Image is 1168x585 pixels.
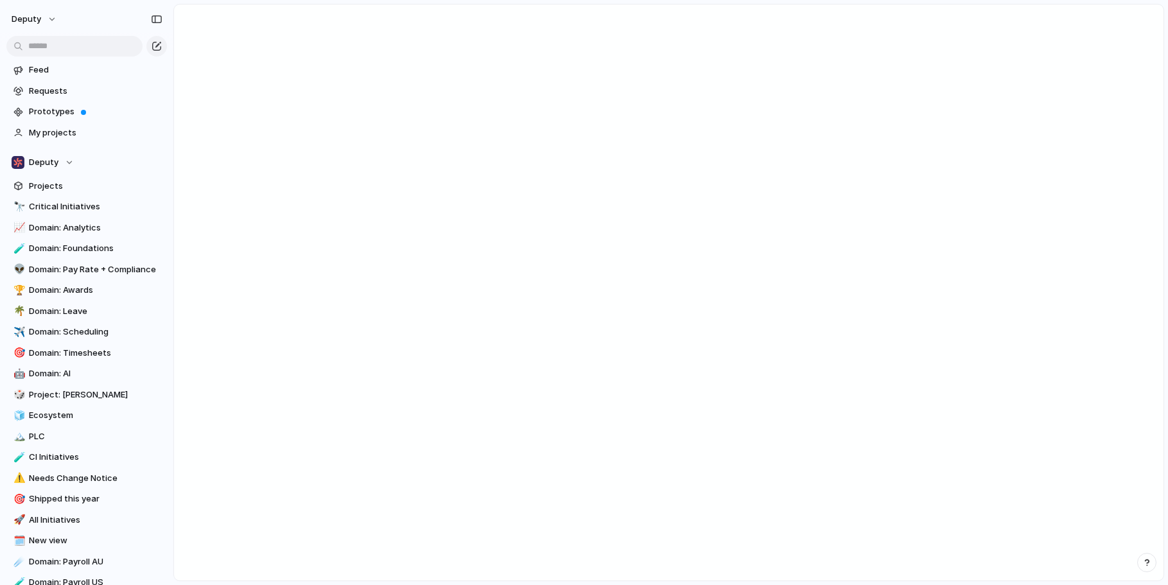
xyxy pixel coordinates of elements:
span: Requests [29,85,162,98]
a: 🏔️PLC [6,427,167,446]
a: 🎲Project: [PERSON_NAME] [6,385,167,405]
div: 🗓️ [13,534,22,548]
button: 🔭 [12,200,24,213]
span: New view [29,534,162,547]
div: ☄️ [13,554,22,569]
a: 🧪CI Initiatives [6,448,167,467]
a: ☄️Domain: Payroll AU [6,552,167,572]
a: 🧪Domain: Foundations [6,239,167,258]
span: Domain: Leave [29,305,162,318]
span: deputy [12,13,41,26]
a: Prototypes [6,102,167,121]
a: 🏆Domain: Awards [6,281,167,300]
span: Project: [PERSON_NAME] [29,389,162,401]
button: ✈️ [12,326,24,338]
div: 👽 [13,262,22,277]
button: 👽 [12,263,24,276]
button: 📈 [12,222,24,234]
span: Critical Initiatives [29,200,162,213]
div: 🎲 [13,387,22,402]
span: Domain: Foundations [29,242,162,255]
span: Projects [29,180,162,193]
div: 🤖 [13,367,22,381]
span: Domain: AI [29,367,162,380]
div: 🧪 [13,450,22,465]
a: 🚀All Initiatives [6,511,167,530]
a: Projects [6,177,167,196]
span: Domain: Analytics [29,222,162,234]
a: 🤖Domain: AI [6,364,167,383]
a: 👽Domain: Pay Rate + Compliance [6,260,167,279]
button: 🎯 [12,493,24,505]
span: CI Initiatives [29,451,162,464]
button: deputy [6,9,64,30]
span: Domain: Awards [29,284,162,297]
a: 🎯Shipped this year [6,489,167,509]
span: Deputy [29,156,58,169]
div: 🔭 [13,200,22,214]
div: 🚀 [13,512,22,527]
div: 🏆 [13,283,22,298]
a: Feed [6,60,167,80]
button: Deputy [6,153,167,172]
span: PLC [29,430,162,443]
a: 📈Domain: Analytics [6,218,167,238]
a: Requests [6,82,167,101]
button: 🗓️ [12,534,24,547]
div: 🌴 [13,304,22,319]
button: 🧊 [12,409,24,422]
a: ⚠️Needs Change Notice [6,469,167,488]
span: Domain: Timesheets [29,347,162,360]
button: 🧪 [12,451,24,464]
span: Ecosystem [29,409,162,422]
a: 🧊Ecosystem [6,406,167,425]
button: ⚠️ [12,472,24,485]
a: 🌴Domain: Leave [6,302,167,321]
span: Domain: Scheduling [29,326,162,338]
button: 🏔️ [12,430,24,443]
button: 🚀 [12,514,24,527]
span: My projects [29,127,162,139]
div: 🎯 [13,345,22,360]
button: ☄️ [12,555,24,568]
span: Shipped this year [29,493,162,505]
div: ⚠️ [13,471,22,485]
div: 🎯 [13,492,22,507]
button: 🎲 [12,389,24,401]
a: 🎯Domain: Timesheets [6,344,167,363]
a: ✈️Domain: Scheduling [6,322,167,342]
span: Prototypes [29,105,162,118]
a: 🔭Critical Initiatives [6,197,167,216]
button: 🎯 [12,347,24,360]
div: ✈️ [13,325,22,340]
span: Domain: Payroll AU [29,555,162,568]
button: 🌴 [12,305,24,318]
span: Needs Change Notice [29,472,162,485]
a: My projects [6,123,167,143]
a: 🗓️New view [6,531,167,550]
div: 📈 [13,220,22,235]
div: 🧪 [13,241,22,256]
button: 🏆 [12,284,24,297]
div: 🧊 [13,408,22,423]
button: 🤖 [12,367,24,380]
span: All Initiatives [29,514,162,527]
div: 🏔️ [13,429,22,444]
span: Feed [29,64,162,76]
